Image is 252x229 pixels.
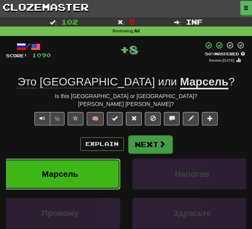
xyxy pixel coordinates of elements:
[6,92,246,100] div: Is this [GEOGRAPHIC_DATA] or [GEOGRAPHIC_DATA]?
[173,208,211,218] span: Здрасьте
[180,76,229,89] u: Марсель
[209,58,234,62] small: Review: [DATE]
[128,135,172,153] button: Next
[32,52,51,59] span: 1090
[174,19,181,25] span: :
[183,112,199,125] button: Edit sentence (alt+d)
[120,42,129,57] span: +
[61,18,78,26] span: 102
[42,208,78,218] span: Провожу
[40,76,155,88] span: [GEOGRAPHIC_DATA]
[175,169,209,178] span: Налогов
[87,112,104,125] button: 🧠
[80,137,124,151] button: Explain
[186,18,203,26] span: Inf
[129,18,135,26] span: 5
[117,19,125,25] span: :
[134,28,140,33] strong: All
[6,53,27,58] span: Score:
[42,169,78,178] span: Марсель
[126,112,142,125] button: Reset to 0% Mastered (alt+r)
[202,112,218,125] button: Add to collection (alt+a)
[17,76,36,88] span: Это
[49,19,57,25] span: :
[203,51,246,57] div: Mastered
[145,112,161,125] button: Ignore sentence (alt+i)
[34,112,50,125] button: Play sentence audio (ctl+space)
[228,76,235,88] span: ?
[205,51,214,56] span: 50 %
[158,76,177,88] span: или
[107,112,123,125] button: Set this sentence to 100% Mastered (alt+m)
[68,112,83,125] button: Favorite sentence (alt+f)
[164,112,180,125] button: Discuss sentence (alt+u)
[50,112,65,125] button: ½
[129,43,138,56] span: 8
[6,42,51,51] div: /
[6,100,246,108] div: [PERSON_NAME] [PERSON_NAME]?
[33,112,65,129] div: Text-to-speech controls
